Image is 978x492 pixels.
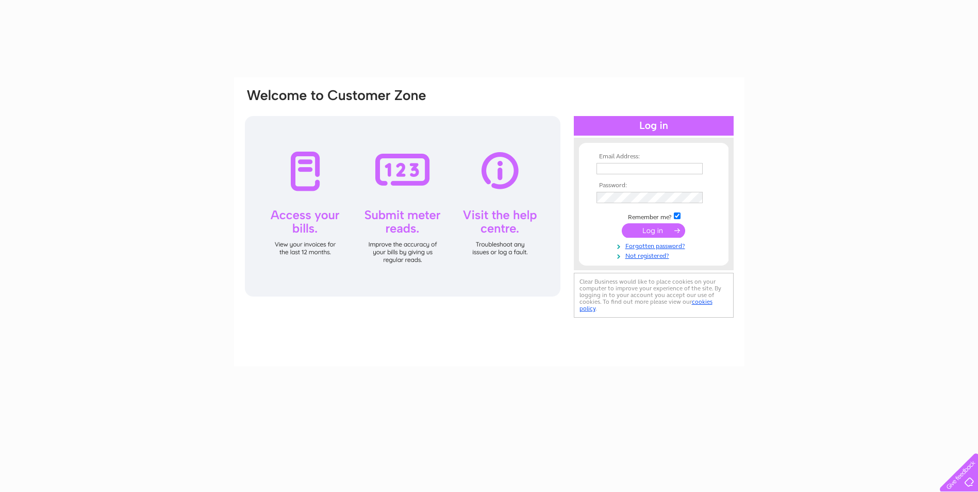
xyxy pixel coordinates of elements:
[594,211,714,221] td: Remember me?
[579,298,712,312] a: cookies policy
[596,250,714,260] a: Not registered?
[594,182,714,189] th: Password:
[574,273,734,318] div: Clear Business would like to place cookies on your computer to improve your experience of the sit...
[594,153,714,160] th: Email Address:
[622,223,685,238] input: Submit
[596,240,714,250] a: Forgotten password?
